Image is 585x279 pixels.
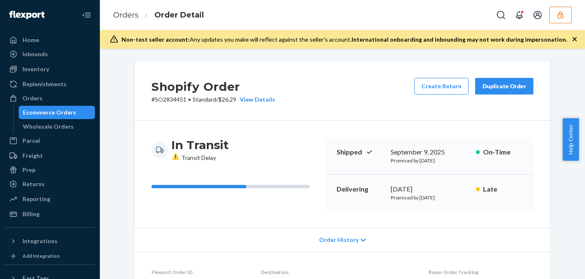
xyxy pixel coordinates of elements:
[5,177,95,191] a: Returns
[154,10,204,20] a: Order Detail
[337,147,384,157] p: Shipped
[5,234,95,248] button: Integrations
[529,7,546,23] button: Open account menu
[5,149,95,162] a: Freight
[151,78,275,95] h2: Shopify Order
[19,106,95,119] a: Ecommerce Orders
[121,36,190,43] span: Non-test seller account:
[22,80,67,88] div: Replenishments
[511,7,528,23] button: Open notifications
[151,95,275,104] p: # SO2834451 / $26.29
[391,184,469,194] div: [DATE]
[429,269,533,276] dt: Buyer Order Tracking
[5,251,95,261] a: Add Integration
[391,147,469,157] div: September 9, 2025
[23,122,74,131] div: Wholesale Orders
[391,157,469,164] p: Promised by [DATE]
[475,78,533,95] button: Duplicate Order
[5,62,95,76] a: Inventory
[391,194,469,201] p: Promised by [DATE]
[9,11,45,19] img: Flexport logo
[151,269,248,276] dt: Flexport Order ID
[78,7,95,23] button: Close Navigation
[22,195,50,203] div: Reporting
[193,96,216,103] span: Standard
[483,147,523,157] p: On-Time
[5,92,95,105] a: Orders
[22,252,59,259] div: Add Integration
[414,78,468,95] button: Create Return
[5,47,95,61] a: Inbounds
[107,3,211,27] ol: breadcrumbs
[5,134,95,147] a: Parcel
[23,108,76,117] div: Ecommerce Orders
[5,207,95,221] a: Billing
[563,118,579,161] button: Help Center
[121,35,567,44] div: Any updates you make will reflect against the seller's account.
[22,50,48,58] div: Inbounds
[261,269,416,276] dt: Destination
[5,163,95,177] a: Prep
[337,184,384,194] p: Delivering
[19,120,95,133] a: Wholesale Orders
[22,137,40,145] div: Parcel
[352,36,567,43] span: International onboarding and inbounding may not work during impersonation.
[319,236,359,244] span: Order History
[5,77,95,91] a: Replenishments
[5,192,95,206] a: Reporting
[5,33,95,47] a: Home
[22,36,39,44] div: Home
[236,95,275,104] button: View Details
[22,210,40,218] div: Billing
[113,10,139,20] a: Orders
[171,154,216,161] span: Transit Delay
[171,137,229,152] h3: In Transit
[22,237,57,245] div: Integrations
[22,166,35,174] div: Prep
[22,94,42,102] div: Orders
[22,180,45,188] div: Returns
[493,7,509,23] button: Open Search Box
[188,96,191,103] span: •
[22,152,43,160] div: Freight
[22,65,49,73] div: Inventory
[483,184,523,194] p: Late
[482,82,526,90] div: Duplicate Order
